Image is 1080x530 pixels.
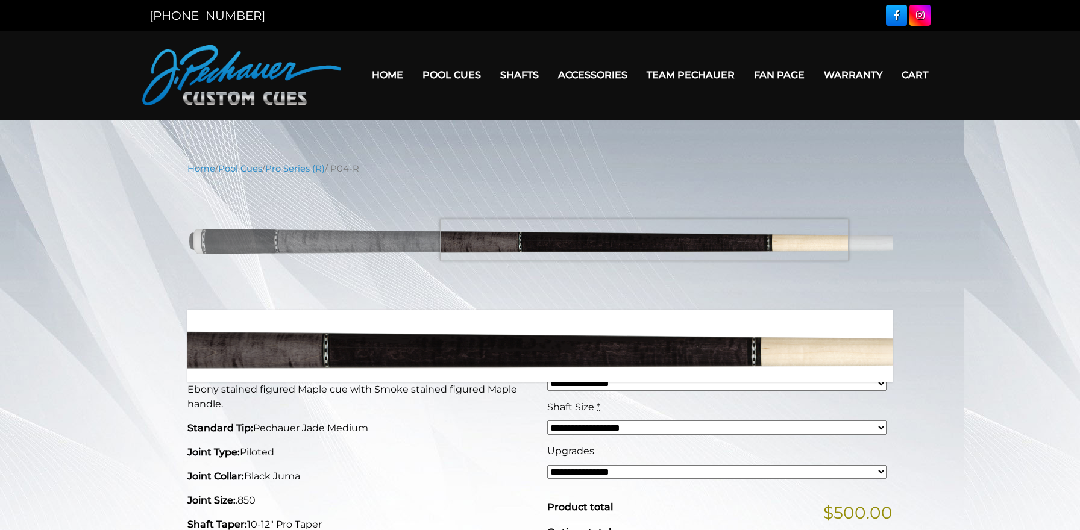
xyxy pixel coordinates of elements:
p: .850 [187,493,533,508]
strong: P04-R Pool Cue [187,320,379,349]
nav: Breadcrumb [187,162,893,175]
strong: This Pechauer pool cue takes 6-10 weeks to ship. [187,361,463,375]
p: Piloted [187,445,533,460]
a: Pool Cues [413,60,491,90]
abbr: required [607,357,611,368]
strong: Standard Tip: [187,422,253,434]
span: $ [547,323,557,343]
p: Black Juma [187,469,533,484]
a: Pool Cues [218,163,262,174]
a: Team Pechauer [637,60,744,90]
a: Accessories [548,60,637,90]
a: Home [187,163,215,174]
span: Upgrades [547,445,594,457]
strong: Joint Type: [187,446,240,458]
a: Cart [892,60,938,90]
span: $500.00 [823,500,893,525]
strong: Shaft Taper: [187,519,247,530]
a: Warranty [814,60,892,90]
a: Fan Page [744,60,814,90]
bdi: 500.00 [547,323,617,343]
span: Product total [547,501,613,513]
span: Shaft Size [547,401,594,413]
img: Pechauer Custom Cues [142,45,341,105]
strong: Joint Collar: [187,470,244,482]
p: Ebony stained figured Maple cue with Smoke stained figured Maple handle. [187,382,533,411]
a: Pro Series (R) [265,163,325,174]
strong: Joint Size: [187,494,236,506]
a: Home [362,60,413,90]
p: Pechauer Jade Medium [187,421,533,435]
img: P04-N.png [187,184,893,302]
a: [PHONE_NUMBER] [149,8,265,23]
a: Shafts [491,60,548,90]
abbr: required [597,401,600,413]
span: Cue Weight [547,357,605,368]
